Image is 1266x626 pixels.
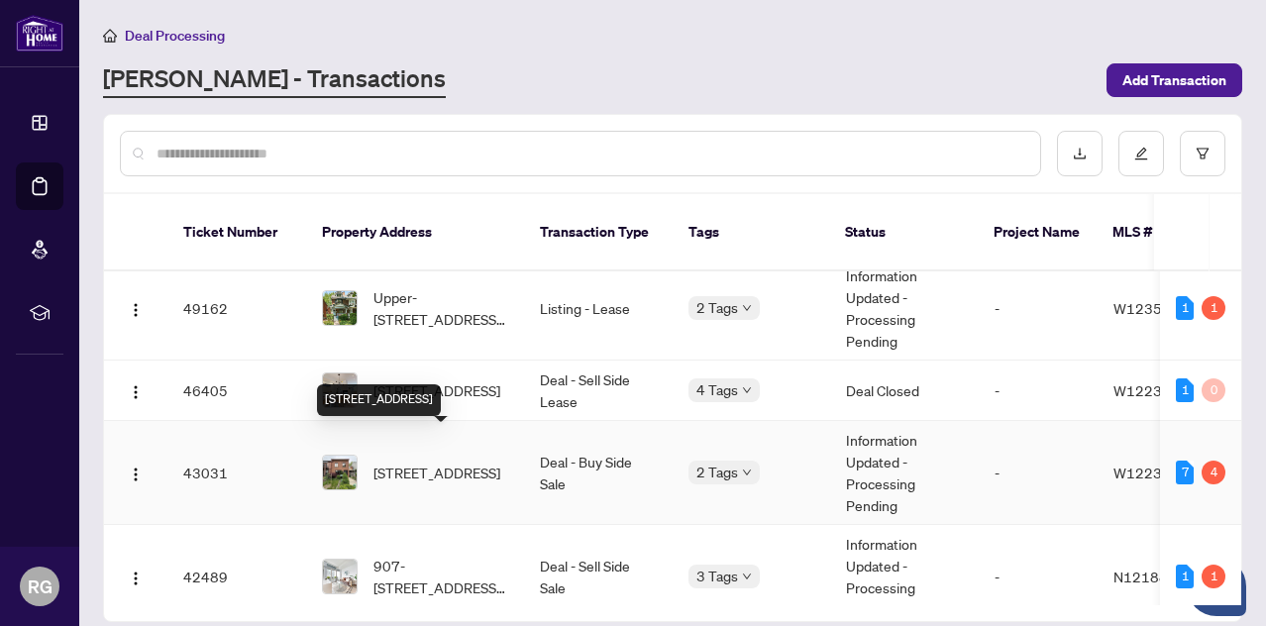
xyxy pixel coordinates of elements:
span: 2 Tags [696,461,738,483]
img: Logo [128,302,144,318]
span: down [742,572,752,581]
span: down [742,468,752,477]
span: home [103,29,117,43]
span: 2 Tags [696,296,738,319]
img: thumbnail-img [323,560,357,593]
div: 7 [1176,461,1194,484]
td: Listing - Lease [524,257,673,361]
span: filter [1196,147,1210,160]
td: - [979,257,1098,361]
span: [STREET_ADDRESS] [373,462,500,483]
button: Logo [120,561,152,592]
span: Add Transaction [1122,64,1226,96]
img: Logo [128,467,144,482]
th: Status [829,194,978,271]
th: Property Address [306,194,524,271]
span: down [742,303,752,313]
td: Information Updated - Processing Pending [830,257,979,361]
div: 0 [1202,378,1225,402]
button: Add Transaction [1107,63,1242,97]
div: 1 [1202,565,1225,588]
th: Ticket Number [167,194,306,271]
div: 1 [1176,296,1194,320]
button: Logo [120,292,152,324]
button: edit [1118,131,1164,176]
td: 49162 [167,257,306,361]
img: Logo [128,571,144,586]
span: N12188262 [1113,568,1195,585]
td: - [979,421,1098,525]
span: W12232275 [1113,381,1198,399]
td: - [979,361,1098,421]
img: thumbnail-img [323,373,357,407]
td: 43031 [167,421,306,525]
span: download [1073,147,1087,160]
td: Information Updated - Processing Pending [830,421,979,525]
span: Deal Processing [125,27,225,45]
div: 1 [1176,378,1194,402]
span: Upper-[STREET_ADDRESS][PERSON_NAME] [373,286,508,330]
span: down [742,385,752,395]
span: RG [28,573,53,600]
button: Logo [120,457,152,488]
img: Logo [128,384,144,400]
th: MLS # [1097,194,1215,271]
span: 907-[STREET_ADDRESS][PERSON_NAME][PERSON_NAME] [373,555,508,598]
td: 46405 [167,361,306,421]
img: thumbnail-img [323,291,357,325]
span: W12234038 [1113,464,1198,481]
td: Deal - Sell Side Lease [524,361,673,421]
a: [PERSON_NAME] - Transactions [103,62,446,98]
th: Transaction Type [524,194,673,271]
td: Deal - Buy Side Sale [524,421,673,525]
div: 1 [1176,565,1194,588]
span: [STREET_ADDRESS] [373,379,500,401]
th: Tags [673,194,829,271]
img: thumbnail-img [323,456,357,489]
button: download [1057,131,1103,176]
td: Deal Closed [830,361,979,421]
div: [STREET_ADDRESS] [317,384,441,416]
img: logo [16,15,63,52]
span: 3 Tags [696,565,738,587]
button: filter [1180,131,1225,176]
button: Logo [120,374,152,406]
span: W12350933 [1113,299,1198,317]
span: edit [1134,147,1148,160]
span: 4 Tags [696,378,738,401]
div: 1 [1202,296,1225,320]
div: 4 [1202,461,1225,484]
th: Project Name [978,194,1097,271]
